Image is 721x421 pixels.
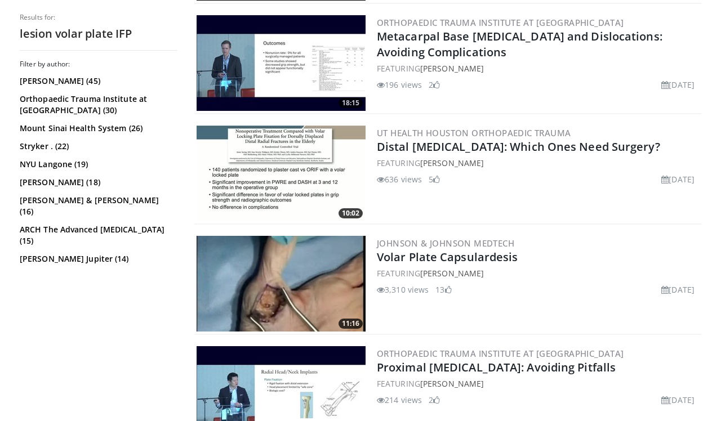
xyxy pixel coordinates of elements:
a: Metacarpal Base [MEDICAL_DATA] and Dislocations: Avoiding Complications [377,29,662,60]
h3: Filter by author: [20,60,177,69]
a: UT Health Houston Orthopaedic Trauma [377,127,571,138]
li: 2 [429,394,440,406]
div: FEATURING [377,62,699,74]
li: 196 views [377,79,422,91]
li: 636 views [377,173,422,185]
a: [PERSON_NAME] Jupiter (14) [20,253,175,265]
p: Results for: [20,13,177,22]
a: Stryker . (22) [20,141,175,152]
li: [DATE] [661,173,695,185]
a: [PERSON_NAME] (18) [20,177,175,188]
a: [PERSON_NAME] [420,378,484,389]
li: 3,310 views [377,284,429,295]
a: Johnson & Johnson MedTech [377,238,514,249]
img: 4fa962e2-59c7-4a6d-bbcb-0b259140658b.300x170_q85_crop-smart_upscale.jpg [197,126,366,221]
a: Orthopaedic Trauma Institute at [GEOGRAPHIC_DATA] (30) [20,93,175,116]
a: Distal [MEDICAL_DATA]: Which Ones Need Surgery? [377,139,660,154]
li: 5 [429,173,440,185]
a: 10:02 [197,126,366,221]
a: 11:16 [197,236,366,332]
a: NYU Langone (19) [20,159,175,170]
a: Proximal [MEDICAL_DATA]: Avoiding Pitfalls [377,360,616,375]
a: [PERSON_NAME] & [PERSON_NAME] (16) [20,195,175,217]
a: [PERSON_NAME] (45) [20,75,175,87]
a: Volar Plate Capsulardesis [377,249,518,265]
li: [DATE] [661,79,695,91]
li: 214 views [377,394,422,406]
div: FEATURING [377,267,699,279]
span: 11:16 [339,319,363,329]
li: 2 [429,79,440,91]
a: Orthopaedic Trauma Institute at [GEOGRAPHIC_DATA] [377,17,624,28]
div: FEATURING [377,157,699,169]
img: 7edf8c0b-9ff0-4f21-b1a8-e83b9a96798a.300x170_q85_crop-smart_upscale.jpg [197,15,366,111]
a: [PERSON_NAME] [420,268,484,279]
a: ARCH The Advanced [MEDICAL_DATA] (15) [20,224,175,247]
img: 9nZFQMepuQiumqNn4xMDoxOjBrO-I4W8.300x170_q85_crop-smart_upscale.jpg [197,236,366,332]
a: [PERSON_NAME] [420,63,484,74]
a: [PERSON_NAME] [420,158,484,168]
h2: lesion volar plate IFP [20,26,177,41]
li: [DATE] [661,394,695,406]
li: 13 [435,284,451,295]
a: 18:15 [197,15,366,111]
div: FEATURING [377,378,699,389]
span: 18:15 [339,98,363,108]
a: Orthopaedic Trauma Institute at [GEOGRAPHIC_DATA] [377,348,624,359]
a: Mount Sinai Health System (26) [20,123,175,134]
span: 10:02 [339,208,363,218]
li: [DATE] [661,284,695,295]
